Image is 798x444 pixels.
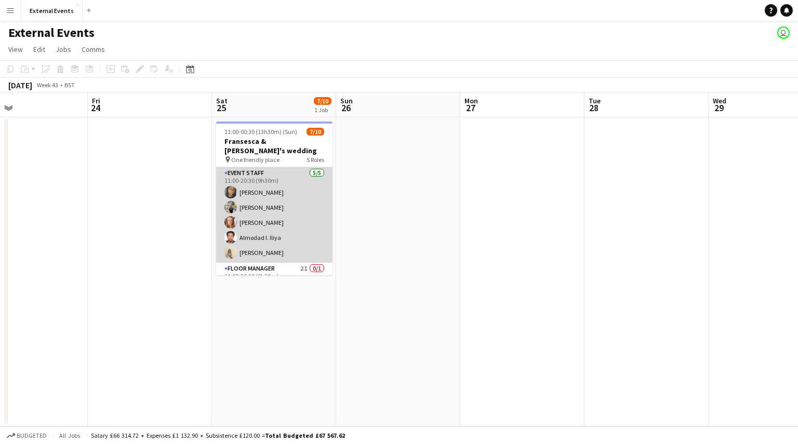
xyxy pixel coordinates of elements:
[90,102,100,114] span: 24
[265,432,345,439] span: Total Budgeted £67 567.62
[216,263,332,298] app-card-role: Floor manager2I0/111:00-20:30 (9h30m)
[314,97,331,105] span: 7/10
[8,45,23,54] span: View
[29,43,49,56] a: Edit
[91,432,345,439] div: Salary £66 314.72 + Expenses £1 132.90 + Subsistence £120.00 =
[216,137,332,155] h3: Fransesca & [PERSON_NAME]'s wedding
[56,45,71,54] span: Jobs
[216,96,228,105] span: Sat
[215,102,228,114] span: 25
[314,106,331,114] div: 1 Job
[231,156,280,164] span: One friendly place
[339,102,353,114] span: 26
[34,81,60,89] span: Week 43
[8,80,32,90] div: [DATE]
[216,122,332,275] app-job-card: 11:00-00:30 (13h30m) (Sun)7/10Fransesca & [PERSON_NAME]'s wedding One friendly place5 RolesEvent ...
[589,96,601,105] span: Tue
[92,96,100,105] span: Fri
[307,128,324,136] span: 7/10
[340,96,353,105] span: Sun
[713,96,726,105] span: Wed
[8,25,95,41] h1: External Events
[57,432,82,439] span: All jobs
[216,167,332,263] app-card-role: Event staff5/511:00-20:30 (9h30m)[PERSON_NAME][PERSON_NAME][PERSON_NAME]Almodad I. Iliya[PERSON_N...
[51,43,75,56] a: Jobs
[64,81,75,89] div: BST
[77,43,109,56] a: Comms
[587,102,601,114] span: 28
[224,128,297,136] span: 11:00-00:30 (13h30m) (Sun)
[82,45,105,54] span: Comms
[5,430,48,441] button: Budgeted
[4,43,27,56] a: View
[21,1,83,21] button: External Events
[463,102,478,114] span: 27
[307,156,324,164] span: 5 Roles
[711,102,726,114] span: 29
[33,45,45,54] span: Edit
[464,96,478,105] span: Mon
[777,26,790,39] app-user-avatar: Events by Camberwell Arms
[17,432,47,439] span: Budgeted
